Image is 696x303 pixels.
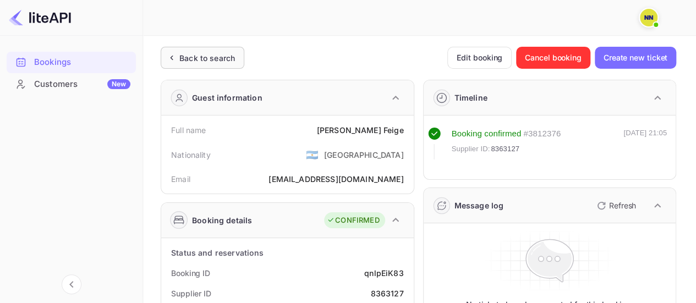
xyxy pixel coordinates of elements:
div: Bookings [34,56,130,69]
div: Booking confirmed [452,128,522,140]
button: Edit booking [447,47,512,69]
a: CustomersNew [7,74,136,94]
div: CONFIRMED [327,215,379,226]
span: United States [306,145,319,164]
button: Cancel booking [516,47,590,69]
img: LiteAPI logo [9,9,71,26]
div: [EMAIL_ADDRESS][DOMAIN_NAME] [268,173,403,185]
button: Create new ticket [595,47,676,69]
div: Full name [171,124,206,136]
p: Refresh [609,200,636,211]
div: [PERSON_NAME] Feige [317,124,404,136]
div: CustomersNew [7,74,136,95]
div: qnlpEiK83 [364,267,403,279]
div: Timeline [454,92,487,103]
div: New [107,79,130,89]
div: # 3812376 [523,128,561,140]
div: Back to search [179,52,235,64]
button: Collapse navigation [62,274,81,294]
div: Status and reservations [171,247,264,258]
div: Booking details [192,214,252,226]
div: [GEOGRAPHIC_DATA] [324,149,404,161]
span: Supplier ID: [452,144,490,155]
span: 8363127 [491,144,519,155]
button: Refresh [590,197,640,214]
div: Supplier ID [171,288,211,299]
div: Guest information [192,92,262,103]
div: [DATE] 21:05 [623,128,667,159]
div: Nationality [171,149,211,161]
div: Email [171,173,190,185]
div: Bookings [7,52,136,73]
div: Booking ID [171,267,210,279]
img: N/A N/A [640,9,657,26]
a: Bookings [7,52,136,72]
div: Message log [454,200,504,211]
div: 8363127 [370,288,403,299]
div: Customers [34,78,130,91]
